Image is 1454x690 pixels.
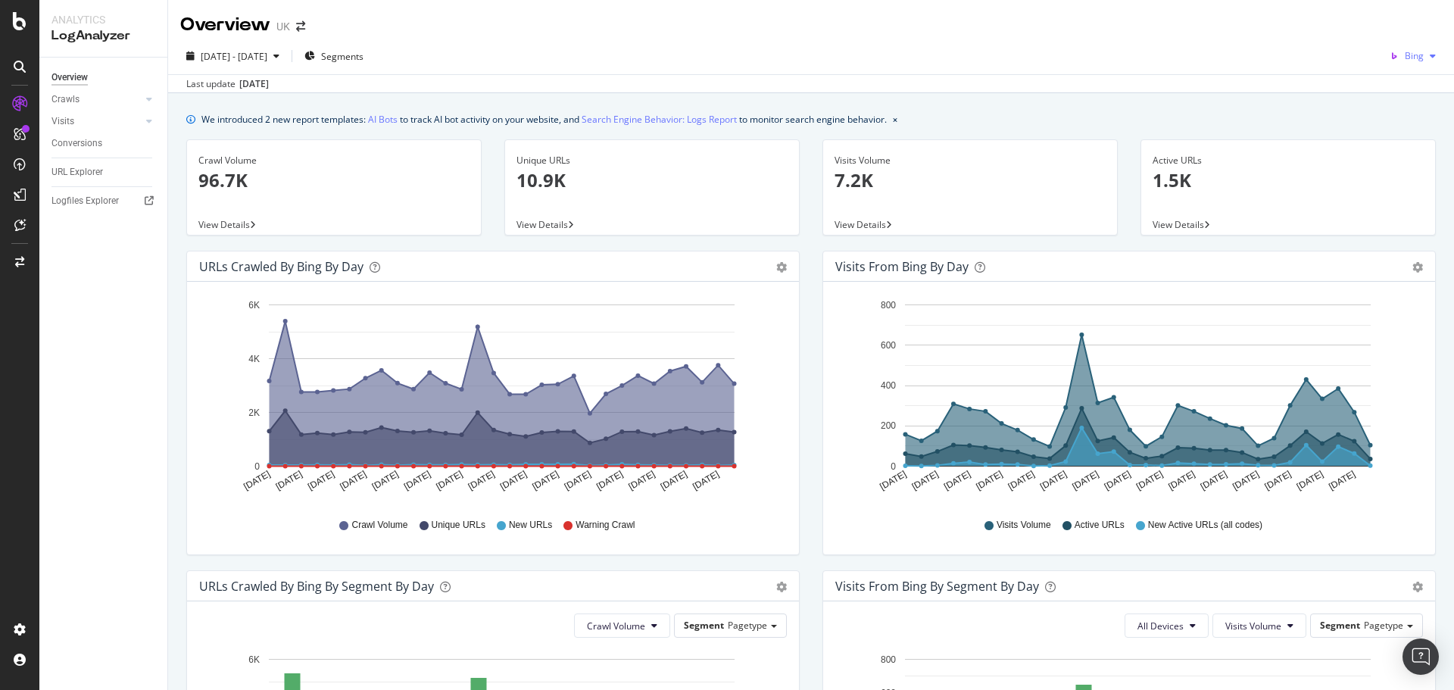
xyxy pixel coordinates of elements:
[881,380,896,391] text: 400
[402,469,432,492] text: [DATE]
[587,620,645,632] span: Crawl Volume
[248,354,260,364] text: 4K
[835,259,969,274] div: Visits from Bing by day
[574,614,670,638] button: Crawl Volume
[881,654,896,665] text: 800
[1403,638,1439,675] div: Open Intercom Messenger
[199,259,363,274] div: URLs Crawled by Bing by day
[1153,167,1424,193] p: 1.5K
[974,469,1004,492] text: [DATE]
[1166,469,1197,492] text: [DATE]
[1153,218,1204,231] span: View Details
[881,340,896,351] text: 600
[684,619,724,632] span: Segment
[51,164,157,180] a: URL Explorer
[691,469,721,492] text: [DATE]
[1137,620,1184,632] span: All Devices
[199,579,434,594] div: URLs Crawled by Bing By Segment By Day
[338,469,368,492] text: [DATE]
[594,469,625,492] text: [DATE]
[51,70,88,86] div: Overview
[1412,262,1423,273] div: gear
[910,469,941,492] text: [DATE]
[51,193,157,209] a: Logfiles Explorer
[351,519,407,532] span: Crawl Volume
[296,21,305,32] div: arrow-right-arrow-left
[321,50,363,63] span: Segments
[51,136,102,151] div: Conversions
[881,300,896,311] text: 800
[1295,469,1325,492] text: [DATE]
[498,469,529,492] text: [DATE]
[51,27,155,45] div: LogAnalyzer
[248,407,260,418] text: 2K
[1070,469,1100,492] text: [DATE]
[180,12,270,38] div: Overview
[180,44,285,68] button: [DATE] - [DATE]
[1364,619,1403,632] span: Pagetype
[1384,44,1442,68] button: Bing
[1327,469,1357,492] text: [DATE]
[466,469,497,492] text: [DATE]
[51,114,74,130] div: Visits
[368,111,398,127] a: AI Bots
[248,300,260,311] text: 6K
[516,218,568,231] span: View Details
[835,154,1106,167] div: Visits Volume
[835,167,1106,193] p: 7.2K
[198,154,470,167] div: Crawl Volume
[835,294,1418,504] svg: A chart.
[1263,469,1293,492] text: [DATE]
[51,92,80,108] div: Crawls
[276,19,290,34] div: UK
[659,469,689,492] text: [DATE]
[51,92,142,108] a: Crawls
[201,111,887,127] div: We introduced 2 new report templates: to track AI bot activity on your website, and to monitor se...
[1153,154,1424,167] div: Active URLs
[1103,469,1133,492] text: [DATE]
[1412,582,1423,592] div: gear
[239,77,269,91] div: [DATE]
[434,469,464,492] text: [DATE]
[891,461,896,472] text: 0
[509,519,552,532] span: New URLs
[1199,469,1229,492] text: [DATE]
[1212,614,1306,638] button: Visits Volume
[51,114,142,130] a: Visits
[186,111,1436,127] div: info banner
[881,421,896,432] text: 200
[274,469,304,492] text: [DATE]
[254,461,260,472] text: 0
[1405,49,1424,62] span: Bing
[432,519,485,532] span: Unique URLs
[1006,469,1037,492] text: [DATE]
[199,294,782,504] svg: A chart.
[1038,469,1069,492] text: [DATE]
[516,167,788,193] p: 10.9K
[776,262,787,273] div: gear
[563,469,593,492] text: [DATE]
[530,469,560,492] text: [DATE]
[51,70,157,86] a: Overview
[516,154,788,167] div: Unique URLs
[997,519,1051,532] span: Visits Volume
[1320,619,1360,632] span: Segment
[51,12,155,27] div: Analytics
[627,469,657,492] text: [DATE]
[248,654,260,665] text: 6K
[835,579,1039,594] div: Visits from Bing By Segment By Day
[201,50,267,63] span: [DATE] - [DATE]
[242,469,272,492] text: [DATE]
[198,167,470,193] p: 96.7K
[1075,519,1125,532] span: Active URLs
[835,218,886,231] span: View Details
[298,44,370,68] button: Segments
[1134,469,1165,492] text: [DATE]
[306,469,336,492] text: [DATE]
[878,469,908,492] text: [DATE]
[776,582,787,592] div: gear
[1225,620,1281,632] span: Visits Volume
[582,111,737,127] a: Search Engine Behavior: Logs Report
[1148,519,1262,532] span: New Active URLs (all codes)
